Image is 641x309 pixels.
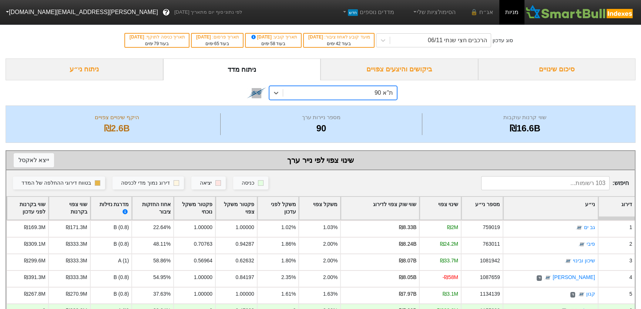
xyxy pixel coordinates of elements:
[129,40,185,47] div: בעוד ימים
[174,9,242,16] span: לפי נתוני סוף יום מתאריך [DATE]
[200,179,212,187] div: יציאה
[483,240,500,248] div: 763011
[24,240,45,248] div: ₪309.1M
[564,258,572,265] img: tase link
[235,224,254,231] div: 1.00000
[14,153,54,167] button: ייצא לאקסל
[90,220,132,237] div: B (0.8)
[153,273,171,281] div: 54.95%
[129,34,185,40] div: תאריך כניסה לתוקף :
[21,179,91,187] div: בטווח דירוגי ההחלפה של המדד
[575,224,583,232] img: tase link
[399,273,416,281] div: ₪8.05B
[503,197,598,220] div: Toggle SortBy
[553,275,595,281] a: [PERSON_NAME]
[247,83,266,103] img: tase link
[399,240,416,248] div: ₪8.24B
[195,34,239,40] div: תאריך פרסום :
[629,224,632,231] div: 1
[14,155,627,166] div: שינוי צפוי לפי נייר ערך
[573,258,595,264] a: שיכון ובינוי
[480,273,500,281] div: 1087659
[281,257,296,265] div: 1.80%
[66,257,87,265] div: ₪333.3M
[399,257,416,265] div: ₪8.07B
[90,253,132,270] div: A (1)
[442,273,458,281] div: -₪58M
[235,290,254,298] div: 1.00000
[66,290,87,298] div: ₪270.9M
[420,197,461,220] div: Toggle SortBy
[481,176,629,190] span: חיפוש :
[399,224,416,231] div: ₪8.33B
[191,177,226,190] button: יציאה
[90,287,132,303] div: B (0.8)
[24,290,45,298] div: ₪267.8M
[629,240,632,248] div: 2
[428,36,487,45] div: הרכבים חצי שנתי 06/11
[524,5,635,20] img: SmartBull
[323,290,338,298] div: 1.63%
[235,273,254,281] div: 0.84197
[130,34,145,40] span: [DATE]
[15,122,218,135] div: ₪2.6B
[66,273,87,281] div: ₪333.3M
[629,273,632,281] div: 4
[24,224,45,231] div: ₪169.3M
[424,122,626,135] div: ₪16.6B
[235,240,254,248] div: 0.94287
[222,122,420,135] div: 90
[153,240,171,248] div: 48.11%
[480,257,500,265] div: 1081942
[194,240,212,248] div: 0.70763
[249,34,297,40] div: תאריך קובע :
[91,197,132,220] div: Toggle SortBy
[586,291,595,297] a: קנון
[341,197,419,220] div: Toggle SortBy
[299,197,340,220] div: Toggle SortBy
[174,197,215,220] div: Toggle SortBy
[233,177,268,190] button: כניסה
[424,113,626,122] div: שווי קרנות עוקבות
[49,197,90,220] div: Toggle SortBy
[320,58,478,80] div: ביקושים והיצעים צפויים
[164,7,168,17] span: ?
[250,34,273,40] span: [DATE]
[24,273,45,281] div: ₪391.3M
[578,241,585,248] img: tase link
[196,34,212,40] span: [DATE]
[440,257,458,265] div: ₪33.7M
[258,197,299,220] div: Toggle SortBy
[308,34,324,40] span: [DATE]
[447,224,458,231] div: ₪2M
[194,290,212,298] div: 1.00000
[90,237,132,253] div: B (0.8)
[281,224,296,231] div: 1.02%
[90,270,132,287] div: B (0.8)
[6,58,163,80] div: ניתוח ני״ע
[375,88,393,97] div: ת''א 90
[323,240,338,248] div: 2.00%
[15,113,218,122] div: היקף שינויים צפויים
[7,197,48,220] div: Toggle SortBy
[242,179,254,187] div: כניסה
[66,224,87,231] div: ₪171.3M
[483,224,500,231] div: 759019
[348,9,358,16] span: חדש
[24,257,45,265] div: ₪299.6M
[399,290,416,298] div: ₪7.97B
[409,5,459,20] a: הסימולציות שלי
[598,197,635,220] div: Toggle SortBy
[544,274,551,282] img: tase link
[323,273,338,281] div: 2.00%
[462,197,503,220] div: Toggle SortBy
[153,224,171,231] div: 22.64%
[336,41,340,46] span: 42
[163,58,321,80] div: ניתוח מדד
[281,240,296,248] div: 1.86%
[493,37,513,44] div: סוג עדכון
[13,177,105,190] button: בטווח דירוגי ההחלפה של המדד
[323,257,338,265] div: 2.00%
[480,290,500,298] div: 1134139
[308,40,370,47] div: בעוד ימים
